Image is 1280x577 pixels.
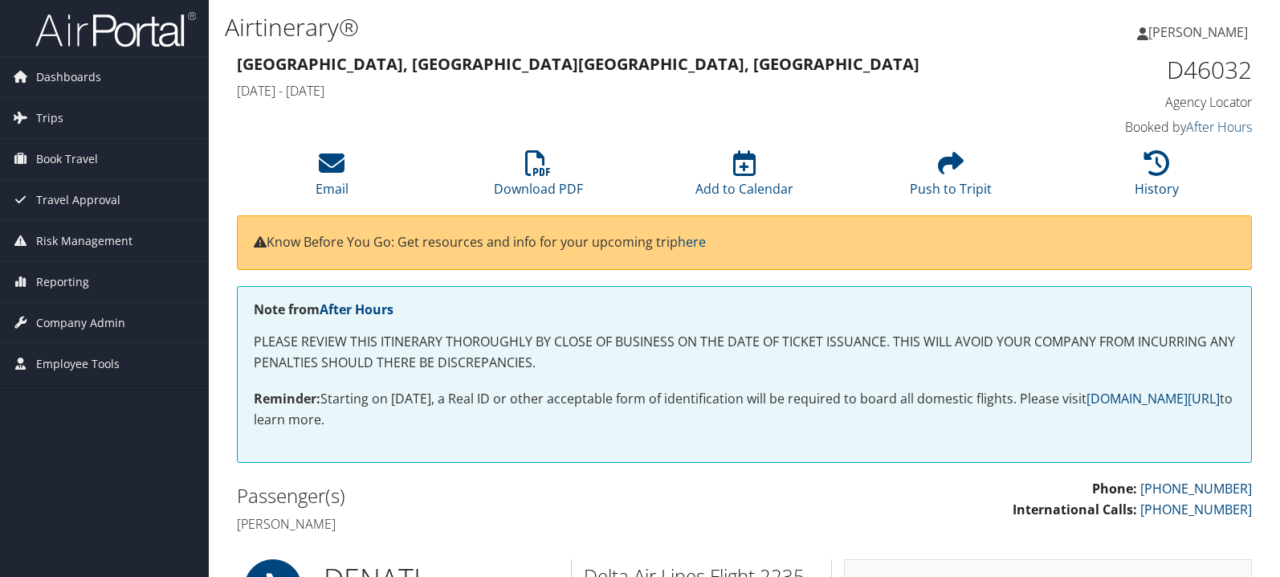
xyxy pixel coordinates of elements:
a: After Hours [320,301,393,318]
h1: Airtinerary® [225,10,918,44]
a: [PHONE_NUMBER] [1140,480,1252,497]
strong: Note from [254,301,393,318]
span: Risk Management [36,221,132,261]
a: History [1135,159,1179,198]
h4: [PERSON_NAME] [237,515,732,533]
a: [PHONE_NUMBER] [1140,501,1252,518]
span: Book Travel [36,139,98,179]
h4: Booked by [1017,118,1253,136]
a: [PERSON_NAME] [1137,8,1264,56]
span: Company Admin [36,303,125,343]
h4: [DATE] - [DATE] [237,82,993,100]
span: Dashboards [36,57,101,97]
p: PLEASE REVIEW THIS ITINERARY THOROUGHLY BY CLOSE OF BUSINESS ON THE DATE OF TICKET ISSUANCE. THIS... [254,332,1235,373]
span: [PERSON_NAME] [1148,23,1248,41]
strong: Phone: [1092,480,1137,497]
a: Push to Tripit [910,159,992,198]
span: Reporting [36,262,89,302]
p: Starting on [DATE], a Real ID or other acceptable form of identification will be required to boar... [254,389,1235,430]
span: Travel Approval [36,180,120,220]
h1: D46032 [1017,53,1253,87]
h4: Agency Locator [1017,93,1253,111]
a: [DOMAIN_NAME][URL] [1086,390,1220,407]
a: Add to Calendar [695,159,793,198]
span: Trips [36,98,63,138]
a: Download PDF [494,159,583,198]
img: airportal-logo.png [35,10,196,48]
strong: International Calls: [1013,501,1137,518]
h2: Passenger(s) [237,482,732,509]
strong: Reminder: [254,390,320,407]
span: Employee Tools [36,344,120,384]
a: here [678,233,706,251]
strong: [GEOGRAPHIC_DATA], [GEOGRAPHIC_DATA] [GEOGRAPHIC_DATA], [GEOGRAPHIC_DATA] [237,53,919,75]
a: Email [316,159,349,198]
p: Know Before You Go: Get resources and info for your upcoming trip [254,232,1235,253]
a: After Hours [1186,118,1252,136]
